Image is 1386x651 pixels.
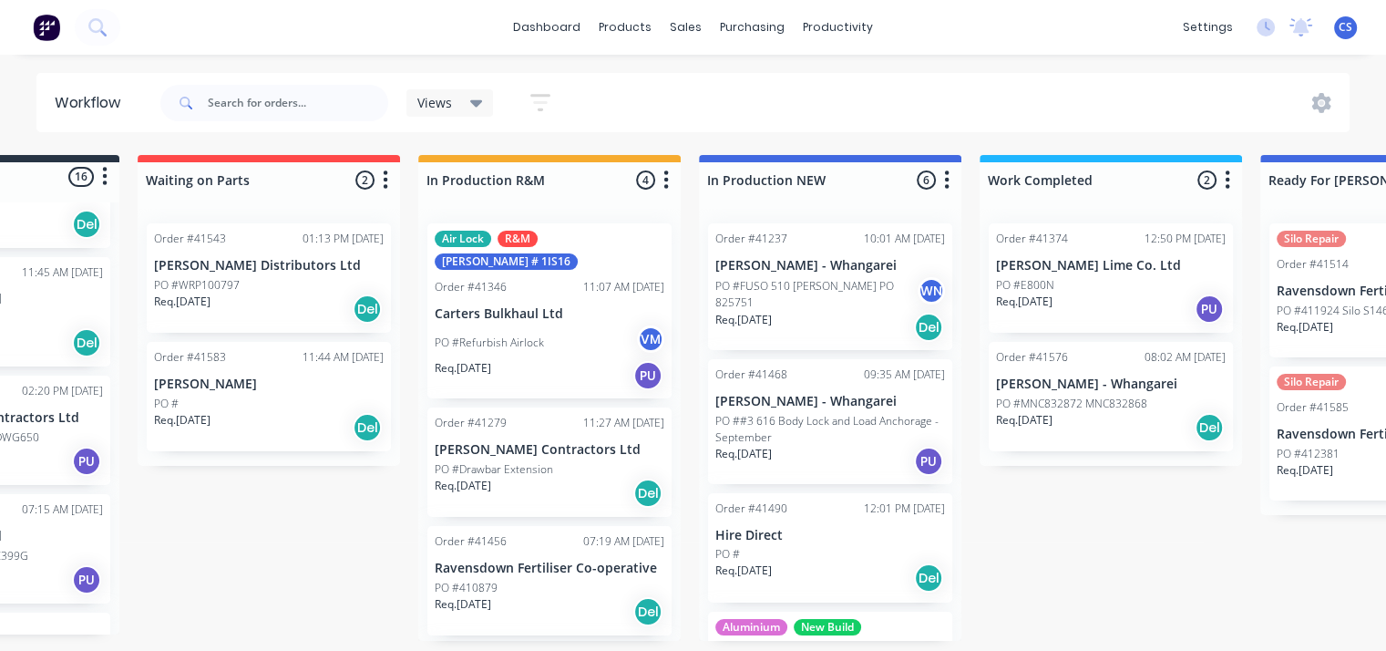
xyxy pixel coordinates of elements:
div: 02:20 PM [DATE] [22,383,103,399]
p: PO #412381 [1277,446,1340,462]
p: Req. [DATE] [154,294,210,310]
div: Del [914,563,943,593]
div: Order #41237 [715,231,787,247]
div: Order #4146809:35 AM [DATE][PERSON_NAME] - WhangareiPO ##3 616 Body Lock and Load Anchorage - Sep... [708,359,952,484]
div: PU [1195,294,1224,324]
div: Order #4149012:01 PM [DATE]Hire DirectPO #Req.[DATE]Del [708,493,952,603]
span: CS [1339,19,1352,36]
div: Order #41490 [715,501,787,517]
div: Order #41585 [1277,399,1349,416]
p: Req. [DATE] [435,360,491,377]
a: dashboard [504,14,590,41]
div: Order #41583 [154,349,226,366]
p: Req. [DATE] [435,478,491,494]
p: Req. [DATE] [715,446,772,462]
div: New Build [794,619,861,635]
div: Silo Repair [1277,374,1346,390]
div: 11:44 AM [DATE] [303,349,384,366]
p: Req. [DATE] [715,312,772,328]
p: [PERSON_NAME] Lime Co. Ltd [996,258,1226,274]
p: Req. [DATE] [996,294,1052,310]
p: PO #Drawbar Extension [435,461,553,478]
p: Carters Bulkhaul Ltd [435,306,664,322]
div: Del [353,294,382,324]
div: Order #41346 [435,279,507,295]
div: Del [72,210,101,239]
div: Del [633,597,662,626]
p: [PERSON_NAME] - Whangarei [715,394,945,409]
div: Del [353,413,382,442]
div: purchasing [711,14,794,41]
div: Order #4137412:50 PM [DATE][PERSON_NAME] Lime Co. LtdPO #E800NReq.[DATE]PU [989,223,1233,333]
p: [PERSON_NAME] [154,377,384,392]
div: settings [1174,14,1242,41]
img: Factory [33,14,60,41]
div: 11:27 AM [DATE] [583,415,664,431]
p: Req. [DATE] [715,563,772,579]
p: PO #E800N [996,277,1054,294]
div: products [590,14,661,41]
div: 08:02 AM [DATE] [1145,349,1226,366]
div: R&M [498,231,538,247]
div: PU [72,447,101,476]
div: Order #41374 [996,231,1068,247]
div: sales [661,14,711,41]
div: 11:07 AM [DATE] [583,279,664,295]
p: Req. [DATE] [1277,319,1333,336]
p: [PERSON_NAME] Contractors Ltd [435,442,664,458]
div: Order #41514 [1277,256,1349,273]
p: Req. [DATE] [435,596,491,613]
div: Air Lock [435,231,491,247]
p: PO #WRP100797 [154,277,240,294]
div: VM [637,325,664,353]
p: [PERSON_NAME] - Whangarei [996,377,1226,392]
p: PO # [154,396,179,412]
div: productivity [794,14,882,41]
div: Order #41468 [715,367,787,383]
p: [PERSON_NAME] - Whangarei [715,258,945,274]
div: Aluminium [715,619,787,635]
div: Order #4123710:01 AM [DATE][PERSON_NAME] - WhangareiPO #FUSO 510 [PERSON_NAME] PO 825751WNReq.[DA... [708,223,952,350]
p: PO #MNC832872 MNC832868 [996,396,1147,412]
div: Order #4127911:27 AM [DATE][PERSON_NAME] Contractors LtdPO #Drawbar ExtensionReq.[DATE]Del [427,408,672,517]
div: Order #41543 [154,231,226,247]
span: Views [417,93,452,112]
div: Order #4157608:02 AM [DATE][PERSON_NAME] - WhangareiPO #MNC832872 MNC832868Req.[DATE]Del [989,342,1233,451]
div: 11:45 AM [DATE] [22,264,103,281]
div: 12:01 PM [DATE] [864,501,945,517]
div: 07:19 AM [DATE] [583,533,664,550]
p: PO #Refurbish Airlock [435,335,544,351]
div: Silo Repair [1277,231,1346,247]
p: PO #410879 [435,580,498,596]
div: Del [1195,413,1224,442]
div: Order #41456 [435,533,507,550]
p: PO # [715,546,740,563]
div: Air LockR&M[PERSON_NAME] # 1IS16Order #4134611:07 AM [DATE]Carters Bulkhaul LtdPO #Refurbish Airl... [427,223,672,398]
div: Del [72,328,101,357]
div: Order #4145607:19 AM [DATE]Ravensdown Fertiliser Co-operativePO #410879Req.[DATE]Del [427,526,672,635]
p: PO ##3 616 Body Lock and Load Anchorage - September [715,413,945,446]
div: PU [633,361,662,390]
div: Order #41279 [435,415,507,431]
div: 07:15 AM [DATE] [22,501,103,518]
div: [PERSON_NAME] # 1IS16 [435,253,578,270]
div: 09:35 AM [DATE] [864,367,945,383]
p: [PERSON_NAME] Distributors Ltd [154,258,384,274]
div: PU [914,447,943,476]
div: Order #4154301:13 PM [DATE][PERSON_NAME] Distributors LtdPO #WRP100797Req.[DATE]Del [147,223,391,333]
div: Del [914,313,943,342]
p: Ravensdown Fertiliser Co-operative [435,561,664,576]
div: 10:01 AM [DATE] [864,231,945,247]
div: Order #4158311:44 AM [DATE][PERSON_NAME]PO #Req.[DATE]Del [147,342,391,451]
p: Req. [DATE] [154,412,210,429]
p: Req. [DATE] [1277,462,1333,479]
div: Workflow [55,92,129,114]
div: Order #41576 [996,349,1068,366]
p: PO #FUSO 510 [PERSON_NAME] PO 825751 [715,278,918,311]
div: WN [918,277,945,305]
div: PU [72,565,101,594]
div: Del [633,479,662,508]
div: 01:13 PM [DATE] [303,231,384,247]
input: Search for orders... [208,85,388,121]
div: 12:50 PM [DATE] [1145,231,1226,247]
